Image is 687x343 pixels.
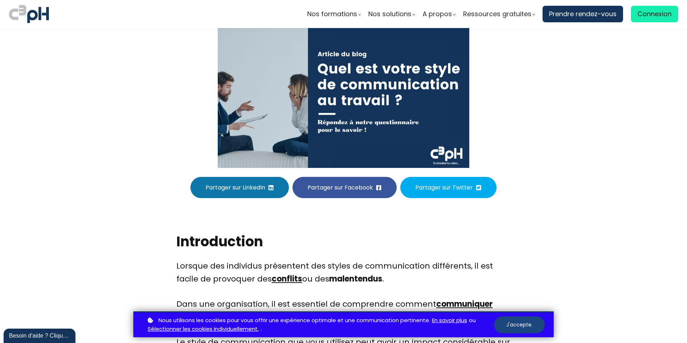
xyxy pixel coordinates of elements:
[463,9,531,19] span: Ressources gratuites
[432,316,467,325] a: En savoir plus
[146,316,494,334] p: ou .
[423,9,452,19] span: A propos
[218,26,469,168] img: a63dd5ff956d40a04b2922a7cb0a63a1.jpeg
[329,273,382,284] b: malentendus
[158,316,430,325] span: Nous utilisons les cookies pour vous offrir une expérience optimale et une communication pertinente.
[400,177,497,198] button: Partager sur Twitter
[302,273,329,284] span: ou des
[631,6,678,22] a: Connexion
[543,6,623,22] a: Prendre rendez-vous
[4,327,77,343] iframe: chat widget
[9,4,49,24] img: logo C3PH
[549,9,617,19] span: Prendre rendez-vous
[292,177,397,198] button: Partager sur Facebook
[148,325,259,334] a: Sélectionner les cookies individuellement.
[272,273,302,284] a: conflits
[415,183,473,192] span: Partager sur Twitter
[436,298,493,310] a: communiquer
[176,260,493,284] span: Lorsque des individus présentent des styles de communication différents, il est facile de provoqu...
[307,9,357,19] span: Nos formations
[368,9,411,19] span: Nos solutions
[494,316,545,333] button: J'accepte.
[308,183,373,192] span: Partager sur Facebook
[190,177,289,198] button: Partager sur LinkedIn
[206,183,265,192] span: Partager sur LinkedIn
[176,232,511,251] h2: Introduction
[382,273,384,284] span: .
[637,9,672,19] span: Connexion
